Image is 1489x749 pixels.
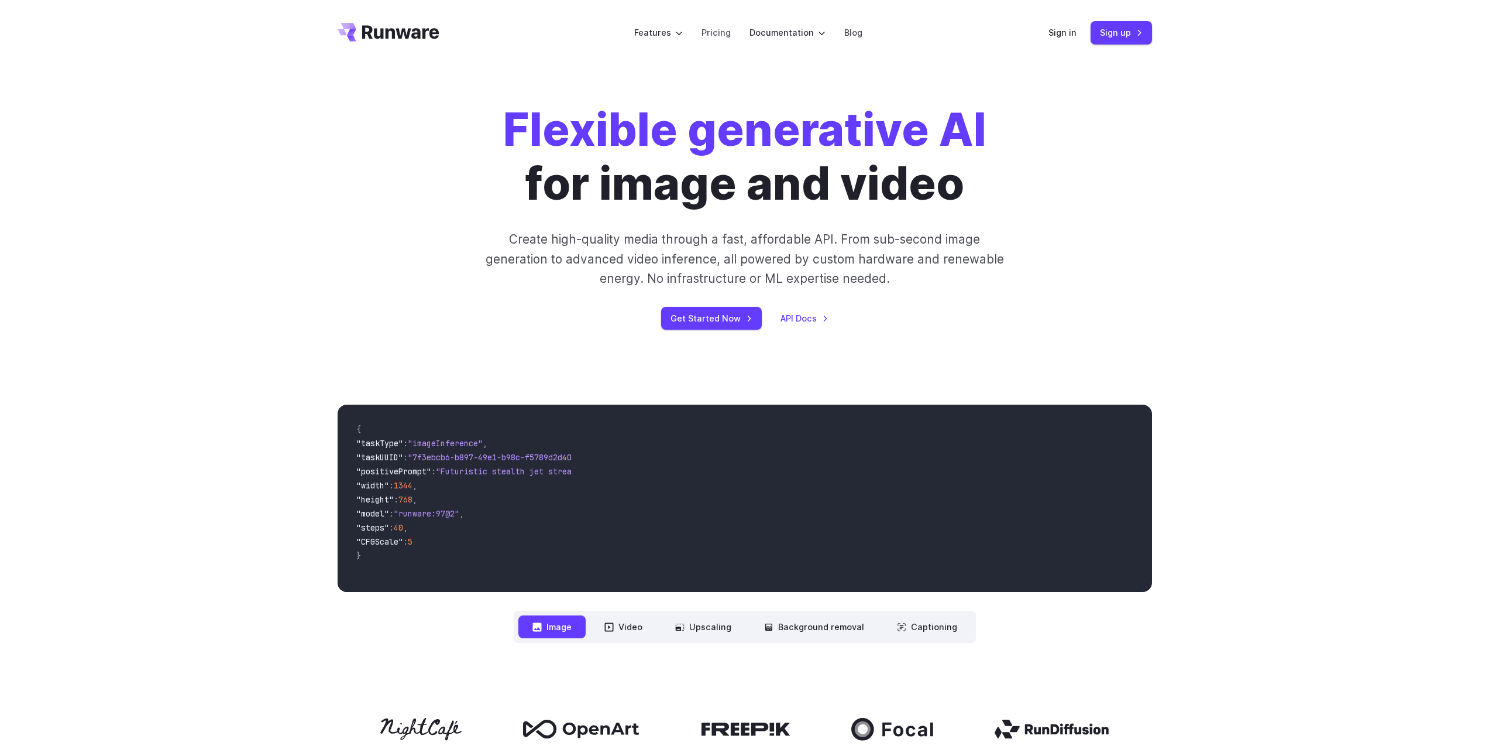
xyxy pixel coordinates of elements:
[356,536,403,547] span: "CFGScale"
[403,522,408,533] span: ,
[484,230,1005,288] p: Create high-quality media through a fast, affordable API. From sub-second image generation to adv...
[844,26,862,39] a: Blog
[436,466,862,477] span: "Futuristic stealth jet streaking through a neon-lit cityscape with glowing purple exhaust"
[780,312,828,325] a: API Docs
[394,494,398,505] span: :
[503,102,986,157] strong: Flexible generative AI
[389,508,394,519] span: :
[661,615,745,638] button: Upscaling
[389,480,394,491] span: :
[1048,26,1077,39] a: Sign in
[403,536,408,547] span: :
[661,307,762,330] a: Get Started Now
[338,23,439,42] a: Go to /
[749,26,826,39] label: Documentation
[408,452,586,463] span: "7f3ebcb6-b897-49e1-b98c-f5789d2d40d7"
[403,452,408,463] span: :
[408,536,412,547] span: 5
[503,103,986,211] h1: for image and video
[356,480,389,491] span: "width"
[459,508,464,519] span: ,
[883,615,971,638] button: Captioning
[701,26,731,39] a: Pricing
[412,494,417,505] span: ,
[1091,21,1152,44] a: Sign up
[750,615,878,638] button: Background removal
[408,438,483,449] span: "imageInference"
[356,438,403,449] span: "taskType"
[403,438,408,449] span: :
[518,615,586,638] button: Image
[356,508,389,519] span: "model"
[356,494,394,505] span: "height"
[356,522,389,533] span: "steps"
[394,522,403,533] span: 40
[356,466,431,477] span: "positivePrompt"
[634,26,683,39] label: Features
[356,452,403,463] span: "taskUUID"
[398,494,412,505] span: 768
[431,466,436,477] span: :
[389,522,394,533] span: :
[590,615,656,638] button: Video
[483,438,487,449] span: ,
[394,480,412,491] span: 1344
[356,424,361,435] span: {
[394,508,459,519] span: "runware:97@2"
[412,480,417,491] span: ,
[356,550,361,561] span: }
